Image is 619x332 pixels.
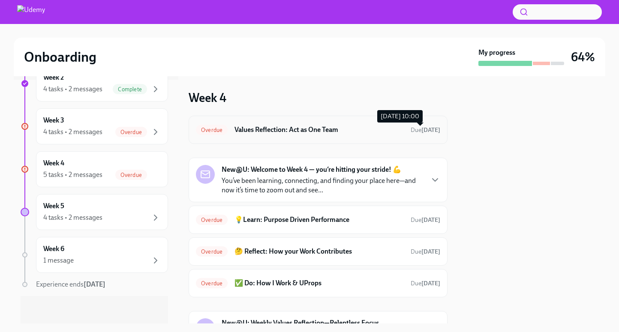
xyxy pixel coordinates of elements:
div: 4 tasks • 2 messages [43,127,102,137]
div: 4 tasks • 2 messages [43,213,102,222]
span: Due [411,126,440,134]
span: Due [411,216,440,224]
span: Experience ends [36,280,105,288]
span: Overdue [196,217,228,223]
strong: [DATE] [421,248,440,255]
span: Overdue [196,127,228,133]
a: Overdue💡Learn: Purpose Driven PerformanceDue[DATE] [196,213,440,227]
span: Overdue [196,248,228,255]
span: Overdue [115,172,147,178]
h6: Week 6 [43,244,64,254]
strong: [DATE] [421,126,440,134]
h6: 💡Learn: Purpose Driven Performance [234,215,404,224]
strong: New@U: Welcome to Week 4 — you’re hitting your stride! 💪 [222,165,401,174]
h6: Week 4 [43,159,64,168]
h6: Values Reflection: Act as One Team [234,125,404,135]
strong: My progress [478,48,515,57]
h6: 🤔 Reflect: How your Work Contributes [234,247,404,256]
strong: [DATE] [84,280,105,288]
div: 5 tasks • 2 messages [43,170,102,179]
span: Due [411,248,440,255]
strong: New@U: Weekly Values Reflection—Relentless Focus [222,318,379,328]
a: OverdueValues Reflection: Act as One TeamDue[DATE] [196,123,440,137]
a: Week 61 message [21,237,168,273]
strong: [DATE] [421,280,440,287]
a: Week 24 tasks • 2 messagesComplete [21,66,168,102]
span: Overdue [196,280,228,287]
a: Week 34 tasks • 2 messagesOverdue [21,108,168,144]
div: 4 tasks • 2 messages [43,84,102,94]
span: September 20th, 2025 10:00 [411,216,440,224]
img: Udemy [17,5,45,19]
span: September 20th, 2025 10:00 [411,279,440,287]
h3: 64% [571,49,595,65]
span: Due [411,280,440,287]
p: You’ve been learning, connecting, and finding your place here—and now it’s time to zoom out and s... [222,176,423,195]
a: Week 54 tasks • 2 messages [21,194,168,230]
h6: Week 2 [43,73,64,82]
a: Overdue🤔 Reflect: How your Work ContributesDue[DATE] [196,245,440,258]
div: 1 message [43,256,74,265]
h6: Week 5 [43,201,64,211]
strong: [DATE] [421,216,440,224]
span: Overdue [115,129,147,135]
h3: Week 4 [189,90,226,105]
h6: Week 3 [43,116,64,125]
h2: Onboarding [24,48,96,66]
span: September 20th, 2025 10:00 [411,248,440,256]
h6: ✅ Do: How I Work & UProps [234,278,404,288]
span: Complete [113,86,147,93]
a: Week 45 tasks • 2 messagesOverdue [21,151,168,187]
a: Overdue✅ Do: How I Work & UPropsDue[DATE] [196,276,440,290]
